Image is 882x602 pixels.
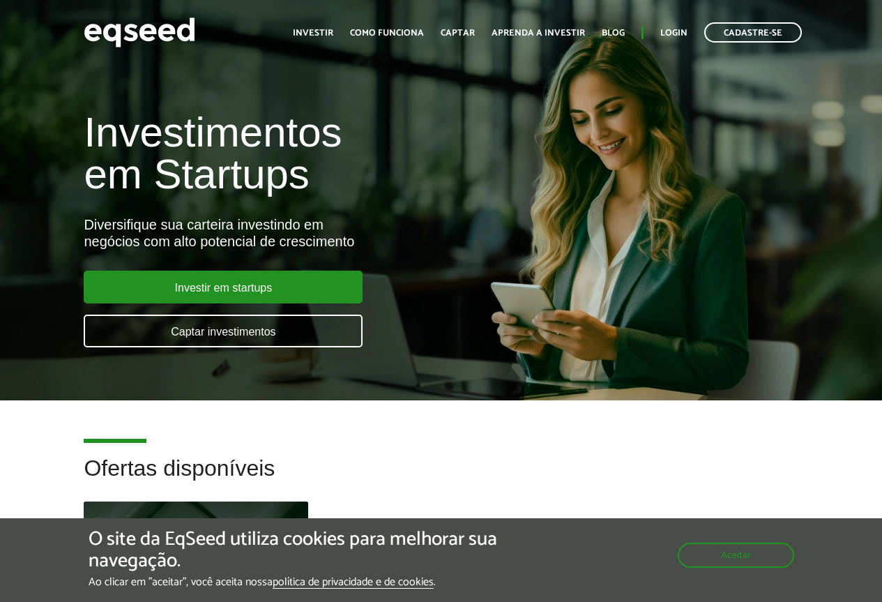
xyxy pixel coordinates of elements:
a: Aprenda a investir [492,29,585,38]
a: Login [660,29,687,38]
a: Captar [441,29,475,38]
a: Investir em startups [84,271,363,303]
h2: Ofertas disponíveis [84,456,798,502]
h1: Investimentos em Startups [84,112,504,195]
a: Investir [293,29,333,38]
a: Captar investimentos [84,315,363,347]
a: Cadastre-se [704,22,802,43]
button: Aceitar [678,543,794,568]
a: Blog [602,29,625,38]
div: Diversifique sua carteira investindo em negócios com alto potencial de crescimento [84,216,504,250]
h5: O site da EqSeed utiliza cookies para melhorar sua navegação. [89,529,512,572]
img: EqSeed [84,14,195,51]
p: Ao clicar em "aceitar", você aceita nossa . [89,575,512,589]
a: política de privacidade e de cookies [273,577,434,589]
a: Como funciona [350,29,424,38]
